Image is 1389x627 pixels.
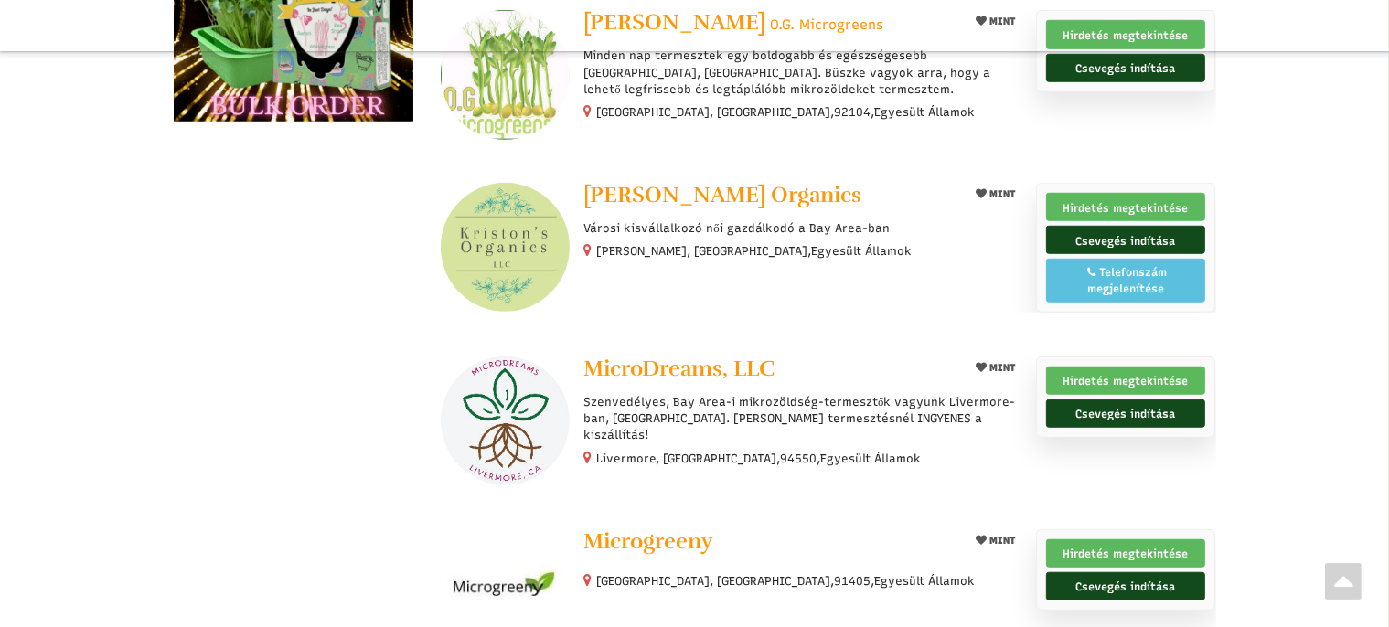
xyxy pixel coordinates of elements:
[583,181,861,208] span: [PERSON_NAME] Organics
[1046,539,1206,568] a: Hirdetés megtekintése
[596,105,834,119] font: [GEOGRAPHIC_DATA], [GEOGRAPHIC_DATA],
[1076,408,1176,420] font: Csevegés indítása
[1046,399,1206,428] a: Csevegés indítása
[596,244,811,258] font: [PERSON_NAME], [GEOGRAPHIC_DATA],
[871,574,874,588] font: ,
[834,574,871,588] font: 91405
[583,395,1015,441] font: Szenvedélyes, Bay Area-i mikrozöldség-termesztők vagyunk Livermore-ban, [GEOGRAPHIC_DATA]. [PERSO...
[820,452,921,465] font: Egyesült Államok
[817,452,820,465] font: ,
[1063,201,1189,214] font: Hirdetés megtekintése
[969,356,1022,379] button: MINT
[969,529,1022,552] button: MINT
[1046,54,1206,82] a: Csevegés indítása
[1046,367,1206,395] a: Hirdetés megtekintése
[871,105,874,119] font: ,
[596,452,780,465] font: Livermore, [GEOGRAPHIC_DATA],
[583,355,775,382] span: MicroDreams, LLC
[1076,580,1176,593] font: Csevegés indítása
[1056,264,1196,297] div: Telefonszám megjelenítése
[1046,572,1206,600] a: Csevegés indítása
[811,244,912,258] font: Egyesült Államok
[583,529,957,558] a: Microgreeny
[780,452,817,465] font: 94550
[1076,234,1176,247] font: Csevegés indítása
[1076,62,1176,75] font: Csevegés indítása
[1063,547,1189,560] font: Hirdetés megtekintése
[1046,193,1206,221] a: Hirdetés megtekintése
[989,188,1016,200] font: MINT
[969,183,1022,206] button: MINT
[1087,266,1167,295] font: Telefonszám megjelenítése
[583,356,957,385] a: MicroDreams, LLC
[1063,375,1189,388] font: Hirdetés megtekintése
[583,183,957,211] a: [PERSON_NAME] Organics
[441,356,570,485] img: MicroDreams, LLC
[583,48,990,95] font: Minden nap termesztek egy boldogabb és egészségesebb [GEOGRAPHIC_DATA], [GEOGRAPHIC_DATA]. Büszke...
[989,362,1016,374] font: MINT
[583,221,890,235] font: Városi kisvállalkozó női gazdálkodó a Bay Area-ban
[834,105,871,119] font: 92104
[441,10,570,139] img: Jesse Tuman
[874,105,975,119] font: Egyesült Államok
[874,574,975,588] font: Egyesült Államok
[989,535,1016,547] font: MINT
[583,527,712,555] span: Microgreeny
[596,574,834,588] font: [GEOGRAPHIC_DATA], [GEOGRAPHIC_DATA],
[441,183,570,312] img: Kriston's Organics
[1046,226,1206,254] a: Csevegés indítása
